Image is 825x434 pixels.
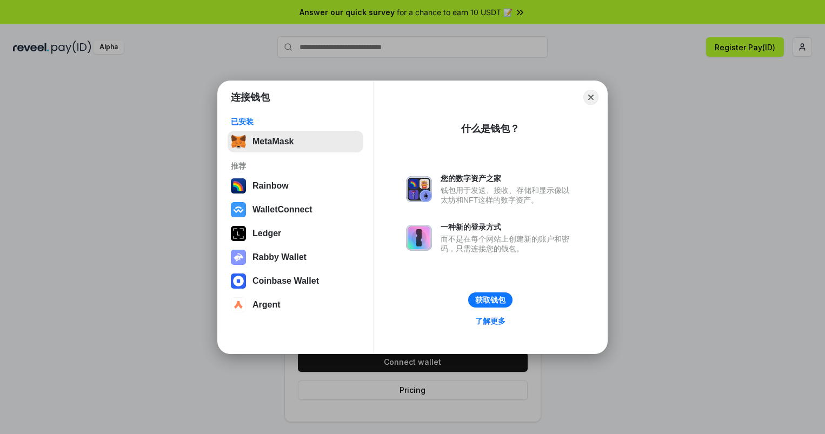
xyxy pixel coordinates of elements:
div: WalletConnect [252,205,312,215]
div: Argent [252,300,281,310]
div: Rabby Wallet [252,252,307,262]
h1: 连接钱包 [231,91,270,104]
div: 获取钱包 [475,295,505,305]
div: Rainbow [252,181,289,191]
div: Ledger [252,229,281,238]
button: MetaMask [228,131,363,152]
img: svg+xml,%3Csvg%20xmlns%3D%22http%3A%2F%2Fwww.w3.org%2F2000%2Fsvg%22%20fill%3D%22none%22%20viewBox... [406,225,432,251]
div: 什么是钱包？ [461,122,520,135]
div: 钱包用于发送、接收、存储和显示像以太坊和NFT这样的数字资产。 [441,185,575,205]
button: Rainbow [228,175,363,197]
div: 推荐 [231,161,360,171]
div: 而不是在每个网站上创建新的账户和密码，只需连接您的钱包。 [441,234,575,253]
img: svg+xml,%3Csvg%20width%3D%2228%22%20height%3D%2228%22%20viewBox%3D%220%200%2028%2028%22%20fill%3D... [231,273,246,289]
button: Coinbase Wallet [228,270,363,292]
button: 获取钱包 [468,292,513,308]
img: svg+xml,%3Csvg%20xmlns%3D%22http%3A%2F%2Fwww.w3.org%2F2000%2Fsvg%22%20width%3D%2228%22%20height%3... [231,226,246,241]
div: MetaMask [252,137,294,146]
button: Rabby Wallet [228,246,363,268]
img: svg+xml,%3Csvg%20width%3D%22120%22%20height%3D%22120%22%20viewBox%3D%220%200%20120%20120%22%20fil... [231,178,246,193]
button: Ledger [228,223,363,244]
a: 了解更多 [469,314,512,328]
div: 一种新的登录方式 [441,222,575,232]
div: 您的数字资产之家 [441,173,575,183]
img: svg+xml,%3Csvg%20width%3D%2228%22%20height%3D%2228%22%20viewBox%3D%220%200%2028%2028%22%20fill%3D... [231,297,246,312]
div: 已安装 [231,117,360,126]
img: svg+xml,%3Csvg%20fill%3D%22none%22%20height%3D%2233%22%20viewBox%3D%220%200%2035%2033%22%20width%... [231,134,246,149]
button: WalletConnect [228,199,363,221]
button: Close [583,90,598,105]
button: Argent [228,294,363,316]
div: Coinbase Wallet [252,276,319,286]
img: svg+xml,%3Csvg%20width%3D%2228%22%20height%3D%2228%22%20viewBox%3D%220%200%2028%2028%22%20fill%3D... [231,202,246,217]
img: svg+xml,%3Csvg%20xmlns%3D%22http%3A%2F%2Fwww.w3.org%2F2000%2Fsvg%22%20fill%3D%22none%22%20viewBox... [406,176,432,202]
div: 了解更多 [475,316,505,326]
img: svg+xml,%3Csvg%20xmlns%3D%22http%3A%2F%2Fwww.w3.org%2F2000%2Fsvg%22%20fill%3D%22none%22%20viewBox... [231,250,246,265]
